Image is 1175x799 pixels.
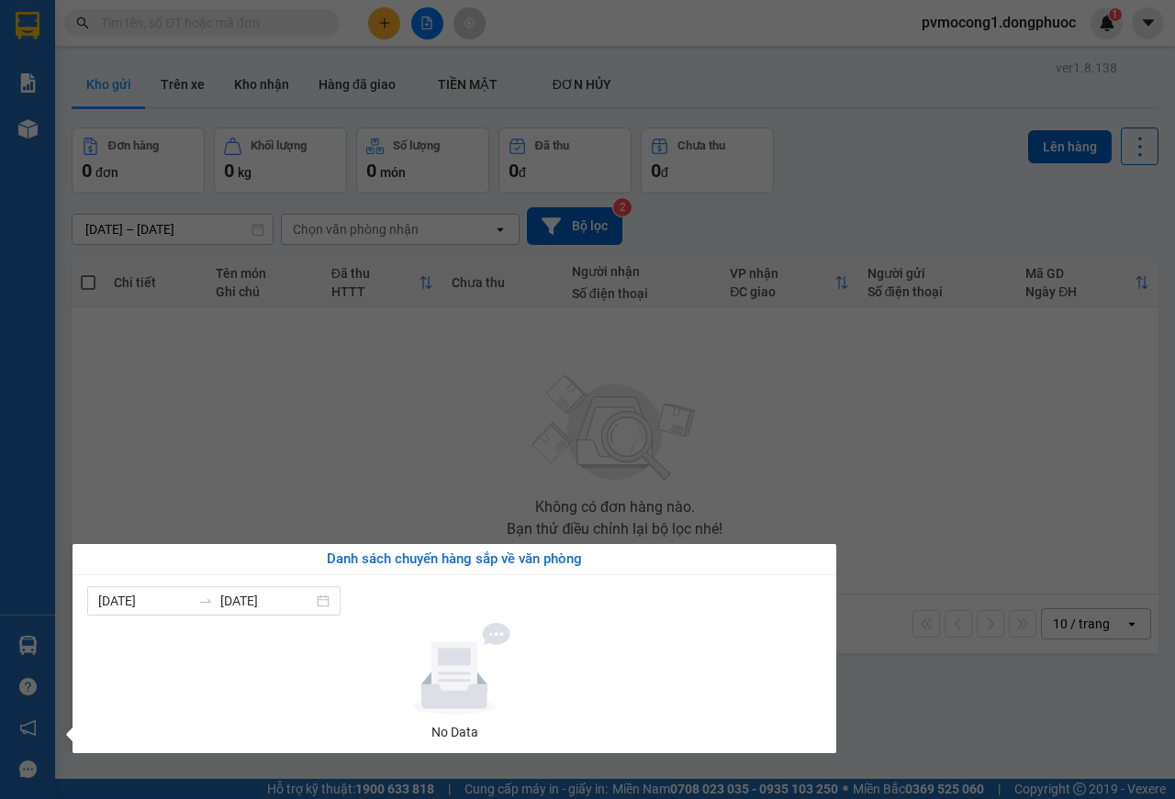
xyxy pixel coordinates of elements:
[198,594,213,608] span: swap-right
[95,722,814,742] div: No Data
[87,549,822,571] div: Danh sách chuyến hàng sắp về văn phòng
[198,594,213,608] span: to
[98,591,191,611] input: Từ ngày
[220,591,313,611] input: Đến ngày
